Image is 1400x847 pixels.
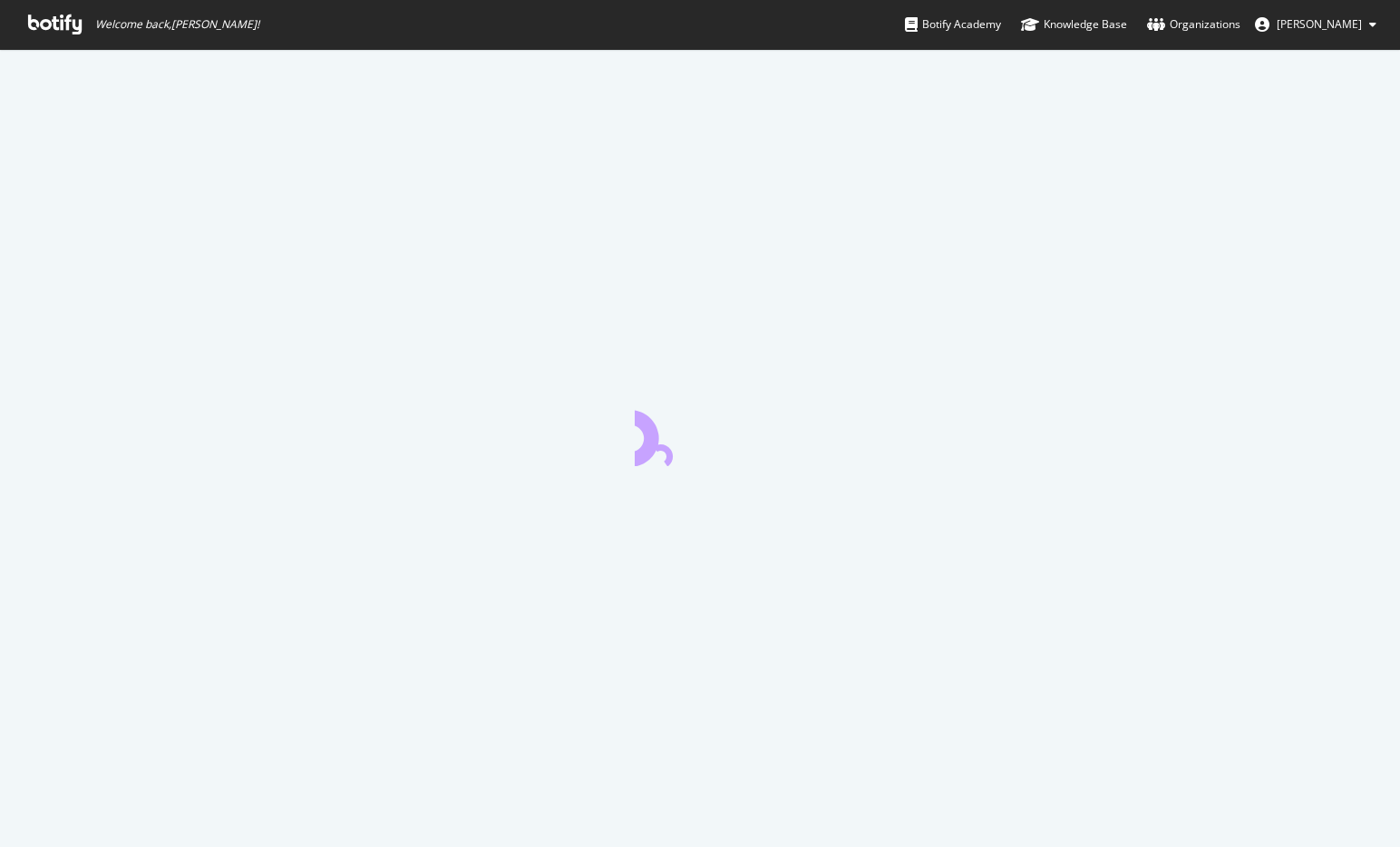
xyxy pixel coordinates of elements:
[1277,16,1362,32] span: Chris Pitcher
[1021,15,1127,34] div: Knowledge Base
[1240,10,1391,39] button: [PERSON_NAME]
[905,15,1001,34] div: Botify Academy
[635,401,765,466] div: animation
[95,17,259,32] span: Welcome back, [PERSON_NAME] !
[1147,15,1240,34] div: Organizations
